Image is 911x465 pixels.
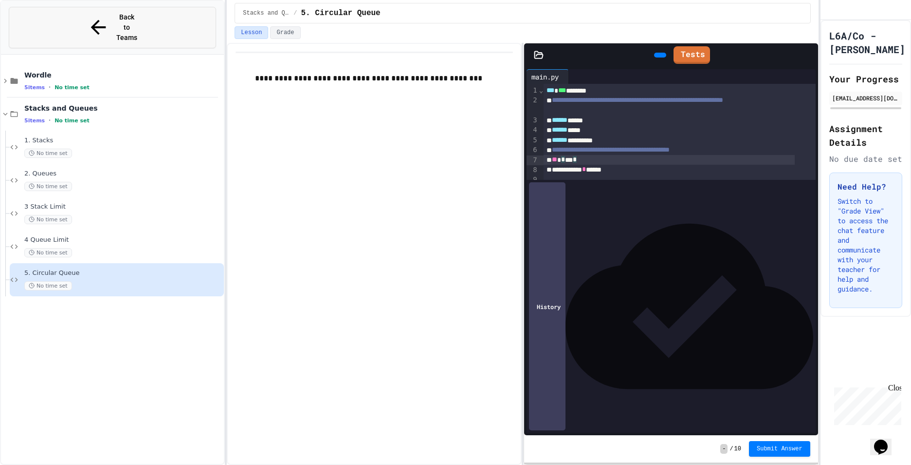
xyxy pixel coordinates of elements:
div: Chat with us now!Close [4,4,67,62]
div: No due date set [829,153,902,165]
div: History [529,182,565,430]
span: 10 [734,445,741,453]
div: 5 [527,136,539,145]
span: 5 items [24,84,45,91]
p: Switch to "Grade View" to access the chat feature and communicate with your teacher for help and ... [838,196,894,294]
span: 3 Stack Limit [24,203,222,211]
div: 1 [527,86,539,96]
span: 5. Circular Queue [301,7,380,19]
span: No time set [24,149,72,158]
h2: Your Progress [829,72,902,86]
div: 9 [527,175,539,185]
span: No time set [24,182,72,191]
div: 4 [527,125,539,135]
div: 8 [527,165,539,175]
div: 6 [527,145,539,155]
h2: Assignment Details [829,122,902,149]
div: 2 [527,96,539,116]
div: main.py [527,69,569,84]
span: No time set [55,84,90,91]
span: No time set [24,215,72,224]
span: No time set [55,117,90,124]
div: 3 [527,116,539,125]
span: • [49,83,51,91]
iframe: chat widget [830,384,901,425]
span: Stacks and Queues [24,104,222,113]
button: Grade [270,26,300,39]
div: [EMAIL_ADDRESS][DOMAIN_NAME] [832,94,899,102]
h1: L6A/Co - [PERSON_NAME] [829,29,905,56]
div: main.py [527,72,564,82]
span: Wordle [24,71,222,79]
span: • [49,116,51,124]
span: 2. Queues [24,170,222,178]
span: 1. Stacks [24,136,222,145]
iframe: chat widget [870,426,901,455]
span: / [293,9,297,17]
span: Stacks and Queues [243,9,290,17]
button: Lesson [235,26,268,39]
div: 7 [527,155,539,165]
span: 5 items [24,117,45,124]
button: Submit Answer [749,441,810,457]
h3: Need Help? [838,181,894,193]
span: - [720,444,728,454]
span: Submit Answer [757,445,802,453]
span: Fold line [539,86,544,94]
button: Back to Teams [9,7,216,48]
span: / [729,445,733,453]
span: No time set [24,281,72,291]
a: Tests [674,46,710,64]
span: 5. Circular Queue [24,269,222,277]
span: Back to Teams [115,12,138,43]
span: No time set [24,248,72,257]
span: 4 Queue Limit [24,236,222,244]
